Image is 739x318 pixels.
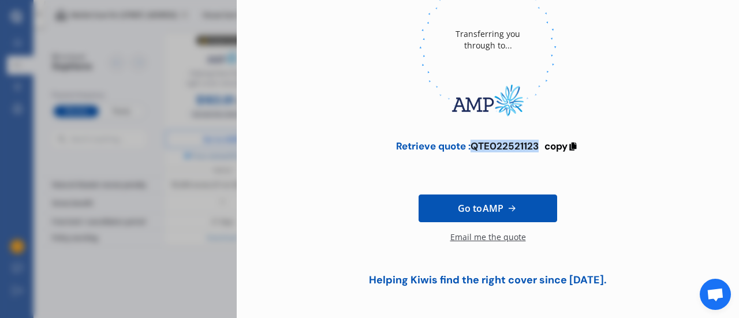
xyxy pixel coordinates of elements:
div: Open chat [700,279,731,310]
a: Go toAMP [419,194,557,222]
span: Go to AMP [458,201,503,215]
div: Retrieve quote : QTE022521123 [396,140,539,152]
img: AMP.webp [419,74,557,126]
div: Email me the quote [450,231,526,255]
div: Transferring you through to... [442,5,534,74]
span: copy [544,140,568,152]
div: Helping Kiwis find the right cover since [DATE]. [361,274,615,286]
